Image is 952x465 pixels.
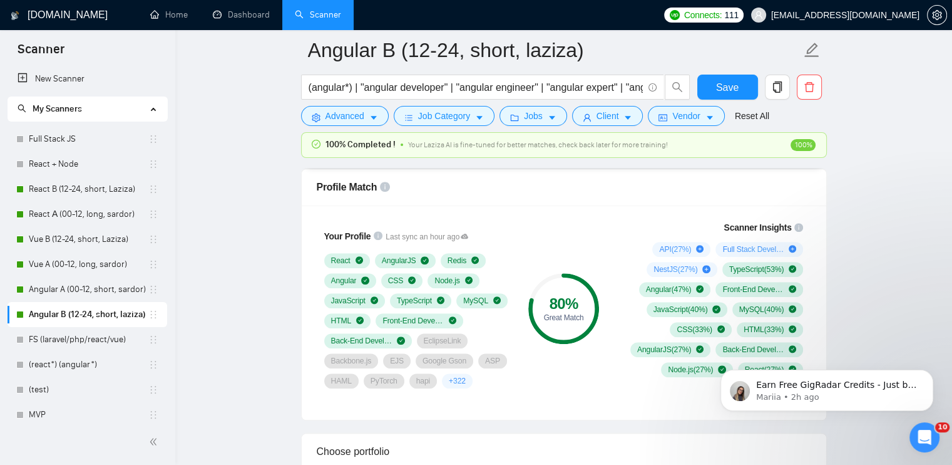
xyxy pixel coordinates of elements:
a: FS (laravel/php/react/vue) [29,327,148,352]
span: holder [148,410,158,420]
span: AngularJS ( 27 %) [637,345,691,355]
a: React + Node [29,152,148,177]
li: FS (laravel/php/react/vue) [8,327,167,352]
a: Vue B (12-24, short, Laziza) [29,227,148,252]
span: 100% Completed ! [325,138,396,152]
span: EclipseLink [424,336,461,346]
span: check-circle [371,296,378,304]
span: check-circle [471,256,479,264]
li: MVP [8,402,167,427]
span: holder [148,184,158,194]
span: 100% [791,139,816,151]
button: idcardVendorcaret-down [648,106,724,126]
div: Great Match [528,314,599,321]
iframe: Intercom live chat [909,422,939,452]
span: CSS [388,276,404,286]
span: setting [312,113,320,122]
span: search [18,104,26,113]
button: userClientcaret-down [572,106,643,126]
a: Vue A (00-12, long, sardor) [29,252,148,277]
span: Connects: [684,8,722,22]
span: check-circle [356,316,364,324]
img: logo [11,6,19,26]
span: HTML [331,316,352,326]
span: Google Gson [422,356,466,366]
span: Scanner Insights [724,223,791,232]
a: Reset All [735,109,769,123]
span: Last sync an hour ago [386,231,468,243]
span: copy [765,81,789,93]
span: delete [797,81,821,93]
iframe: Intercom notifications message [702,343,952,431]
span: holder [148,209,158,219]
span: Save [716,80,739,95]
span: Angular ( 47 %) [646,285,692,295]
span: Redis [448,256,466,266]
a: homeHome [150,9,188,20]
button: Save [697,75,758,100]
img: upwork-logo.png [670,10,680,20]
span: check-circle [789,325,796,333]
span: HTML ( 33 %) [744,325,784,335]
span: holder [148,134,158,144]
span: check-circle [712,305,720,313]
span: Job Category [418,109,470,123]
span: Back-End Development [331,336,392,346]
span: caret-down [475,113,484,122]
a: New Scanner [18,66,157,91]
span: check-circle [789,265,796,273]
span: idcard [658,113,667,122]
span: plus-circle [702,265,710,273]
a: (test) [29,377,148,402]
span: check-circle [465,276,473,284]
span: My Scanners [33,103,82,114]
span: user [583,113,591,122]
span: setting [928,10,946,20]
span: holder [148,310,158,320]
button: settingAdvancedcaret-down [301,106,389,126]
span: TypeScript [397,296,432,306]
li: Vue B (12-24, short, Laziza) [8,227,167,252]
button: setting [927,5,947,25]
span: Jobs [524,109,543,123]
a: Angular A (00-12, short, sardor) [29,277,148,302]
input: Search Freelance Jobs... [309,80,643,95]
div: 80 % [528,296,599,311]
li: Full Stack JS [8,127,167,152]
span: Full Stack Development ( 27 %) [722,244,784,254]
span: NestJS ( 27 %) [653,264,697,274]
span: CSS ( 33 %) [677,325,712,335]
span: check-circle [397,337,404,344]
span: caret-down [369,113,378,122]
button: barsJob Categorycaret-down [394,106,494,126]
span: 10 [935,422,949,432]
span: check-circle [493,296,501,304]
span: Profile Match [317,182,377,192]
span: API ( 27 %) [659,244,691,254]
span: TypeScript ( 53 %) [729,264,784,274]
span: check-circle [312,140,320,149]
span: EJS [390,356,404,366]
span: info-circle [374,231,382,240]
span: check-circle [696,345,704,353]
span: ASP [485,356,500,366]
a: setting [927,10,947,20]
span: bars [404,113,413,122]
span: holder [148,234,158,244]
span: info-circle [648,83,657,91]
span: MySQL ( 40 %) [739,305,784,315]
span: check-circle [789,285,796,293]
li: Angular B (12-24, short, laziza) [8,302,167,327]
span: JavaScript ( 40 %) [653,305,708,315]
span: Node.js ( 27 %) [668,365,713,375]
span: Front-End Development ( 47 %) [722,285,784,295]
a: searchScanner [295,9,341,20]
span: folder [510,113,519,122]
span: Backbone.js [331,356,372,366]
span: Your Laziza AI is fine-tuned for better matches, check back later for more training! [408,140,668,149]
a: (react*) (angular*) [29,352,148,377]
span: My Scanners [18,103,82,114]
